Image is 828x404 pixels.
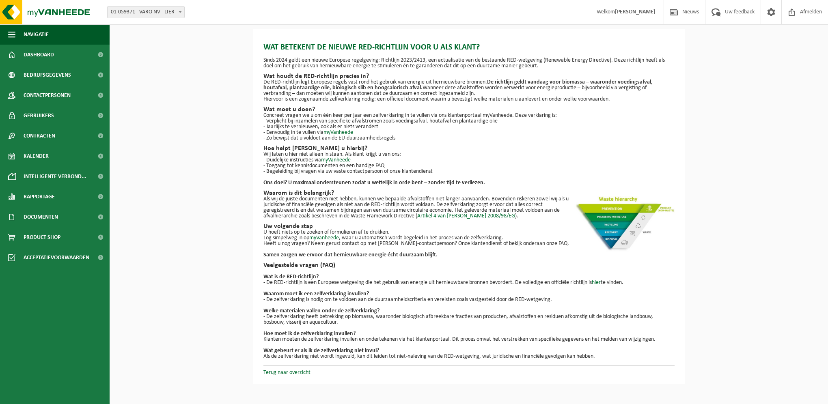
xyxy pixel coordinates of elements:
[24,126,55,146] span: Contracten
[24,146,49,166] span: Kalender
[263,190,675,196] h2: Waarom is dit belangrijk?
[263,196,675,219] p: Als wij de juiste documenten niet hebben, kunnen we bepaalde afvalstoffen niet langer aanvaarden....
[263,80,675,97] p: De RED-richtlijn legt Europese regels vast rond het gebruik van energie uit hernieuwbare bronnen....
[263,314,675,325] p: - De zelfverklaring heeft betrekking op biomassa, waaronder biologisch afbreekbare fracties van p...
[417,213,515,219] a: Artikel 4 van [PERSON_NAME] 2008/98/EG
[263,262,675,269] h2: Veelgestelde vragen (FAQ)
[309,235,339,241] a: myVanheede
[592,279,601,286] a: hier
[263,163,675,169] p: - Toegang tot kennisdocumenten en een handige FAQ
[263,41,480,54] span: Wat betekent de nieuwe RED-richtlijn voor u als klant?
[24,247,89,268] span: Acceptatievoorwaarden
[24,85,71,105] span: Contactpersonen
[263,297,675,303] p: - De zelfverklaring is nodig om te voldoen aan de duurzaamheidscriteria en vereisten zoals vastge...
[263,223,675,230] h2: Uw volgende stap
[263,241,675,247] p: Heeft u nog vragen? Neem gerust contact op met [PERSON_NAME]-contactpersoon? Onze klantendienst o...
[263,58,675,69] p: Sinds 2024 geldt een nieuwe Europese regelgeving: Richtlijn 2023/2413, een actualisatie van de be...
[263,73,675,80] h2: Wat houdt de RED-richtlijn precies in?
[24,166,86,187] span: Intelligente verbond...
[263,230,675,241] p: U hoeft niets op te zoeken of formulieren af te drukken. Log simpelweg in op , waar u automatisch...
[107,6,185,18] span: 01-059371 - VARO NV - LIER
[263,97,675,102] p: Hiervoor is een zogenaamde zelfverklaring nodig: een officieel document waarin u bevestigt welke ...
[263,180,485,186] strong: Ons doel? U maximaal ondersteunen zodat u wettelijk in orde bent – zonder tijd te verliezen.
[263,130,675,135] p: - Eenvoudig in te vullen via
[615,9,655,15] strong: [PERSON_NAME]
[263,145,675,152] h2: Hoe helpt [PERSON_NAME] u hierbij?
[323,129,353,135] a: myVanheede
[108,6,184,18] span: 01-059371 - VARO NV - LIER
[263,331,356,337] b: Hoe moet ik de zelfverklaring invullen?
[263,274,319,280] b: Wat is de RED-richtlijn?
[263,106,675,113] h2: Wat moet u doen?
[263,118,675,124] p: - Verplicht bij inzamelen van specifieke afvalstromen zoals voedingsafval, houtafval en plantaard...
[263,124,675,130] p: - Jaarlijks te vernieuwen, ook als er niets verandert
[263,135,675,141] p: - Zo bewijst dat u voldoet aan de EU-duurzaamheidsregels
[24,65,71,85] span: Bedrijfsgegevens
[263,354,675,359] p: Als de zelfverklaring niet wordt ingevuld, kan dit leiden tot niet-naleving van de RED-wetgeving,...
[321,157,351,163] a: myVanheede
[263,308,379,314] b: Welke materialen vallen onder de zelfverklaring?
[263,348,379,354] b: Wat gebeurt er als ik de zelfverklaring niet invul?
[263,280,675,286] p: - De RED-richtlijn is een Europese wetgeving die het gebruik van energie uit hernieuwbare bronnen...
[263,152,675,157] p: Wij laten u hier niet alleen in staan. Als klant krijgt u van ons:
[263,169,675,174] p: - Begeleiding bij vragen via uw vaste contactpersoon of onze klantendienst
[24,207,58,227] span: Documenten
[263,113,675,118] p: Concreet vragen we u om één keer per jaar een zelfverklaring in te vullen via ons klantenportaal ...
[24,24,49,45] span: Navigatie
[263,370,310,376] a: Terug naar overzicht
[24,105,54,126] span: Gebruikers
[24,187,55,207] span: Rapportage
[24,45,54,65] span: Dashboard
[263,79,653,91] strong: De richtlijn geldt vandaag voor biomassa – waaronder voedingsafval, houtafval, plantaardige olie,...
[24,227,60,247] span: Product Shop
[263,337,675,342] p: Klanten moeten de zelfverklaring invullen en ondertekenen via het klantenportaal. Dit proces omva...
[263,291,369,297] b: Waarom moet ik een zelfverklaring invullen?
[263,157,675,163] p: - Duidelijke instructies via
[263,252,438,258] b: Samen zorgen we ervoor dat hernieuwbare energie écht duurzaam blijft.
